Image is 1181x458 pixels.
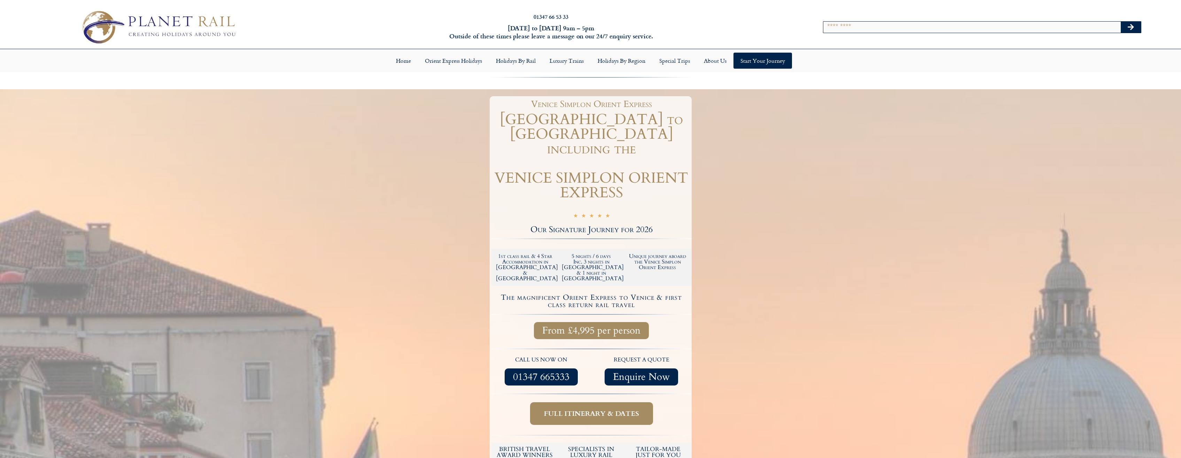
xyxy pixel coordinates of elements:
a: Luxury Trains [543,53,591,69]
a: Special Trips [652,53,697,69]
a: Start your Journey [733,53,792,69]
a: Holidays by Rail [489,53,543,69]
span: From £4,995 per person [542,326,640,335]
h4: The magnificent Orient Express to Venice & first class return rail travel [492,294,691,308]
i: ☆ [573,213,578,221]
h2: Unique journey aboard the Venice Simplon Orient Express [628,253,687,270]
span: 01347 665333 [513,373,569,381]
a: About Us [697,53,733,69]
h2: 5 nights / 6 days Inc. 3 nights in [GEOGRAPHIC_DATA] & 1 night in [GEOGRAPHIC_DATA] [562,253,621,281]
h2: 1st class rail & 4 Star Accommodation in [GEOGRAPHIC_DATA] & [GEOGRAPHIC_DATA] [496,253,555,281]
h1: Venice Simplon Orient Express [495,100,688,109]
i: ☆ [597,213,602,221]
a: 01347 66 53 33 [534,13,568,21]
a: Orient Express Holidays [418,53,489,69]
a: Full itinerary & dates [530,402,653,425]
i: ☆ [589,213,594,221]
a: From £4,995 per person [534,322,649,339]
span: Enquire Now [613,373,670,381]
h6: [DATE] to [DATE] 9am – 5pm Outside of these times please leave a message on our 24/7 enquiry serv... [317,24,785,40]
p: request a quote [595,356,688,365]
img: Planet Rail Train Holidays Logo [76,7,240,47]
a: Enquire Now [605,368,678,386]
h5: British Travel Award winners [495,446,555,458]
p: call us now on [495,356,588,365]
nav: Menu [3,53,1178,69]
i: ☆ [605,213,610,221]
h5: tailor-made just for you [628,446,688,458]
button: Search [1121,22,1141,33]
h1: [GEOGRAPHIC_DATA] to [GEOGRAPHIC_DATA] including the VENICE SIMPLON ORIENT EXPRESS [491,112,692,200]
a: Holidays by Region [591,53,652,69]
a: Home [389,53,418,69]
i: ☆ [581,213,586,221]
a: 01347 665333 [505,368,578,386]
div: 5/5 [573,212,610,221]
h2: Our Signature Journey for 2026 [491,226,692,234]
span: Full itinerary & dates [544,409,639,418]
